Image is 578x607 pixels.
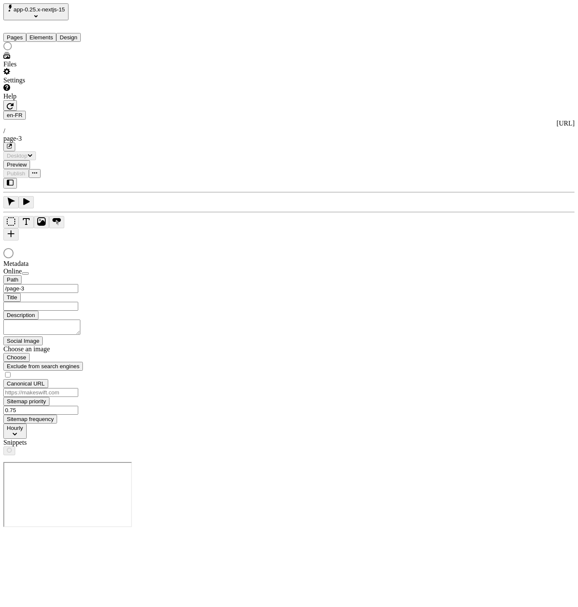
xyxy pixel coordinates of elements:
[3,353,30,362] button: Choose
[3,127,575,135] div: /
[3,151,36,160] button: Desktop
[3,424,27,439] button: Hourly
[3,336,43,345] button: Social Image
[3,275,22,284] button: Path
[3,169,29,178] button: Publish
[7,153,27,159] span: Desktop
[49,216,64,228] button: Button
[3,260,105,268] div: Metadata
[56,33,81,42] button: Design
[34,216,49,228] button: Image
[3,345,105,353] div: Choose an image
[3,160,30,169] button: Preview
[3,60,105,68] div: Files
[7,425,23,431] span: Hourly
[3,415,57,424] button: Sitemap frequency
[7,170,25,177] span: Publish
[14,6,65,13] span: app-0.25.x-nextjs-15
[3,93,105,100] div: Help
[3,293,21,302] button: Title
[7,112,22,118] span: en-FR
[3,388,78,397] input: https://makeswift.com
[3,397,49,406] button: Sitemap priority
[3,379,48,388] button: Canonical URL
[3,111,26,120] button: Open locale picker
[3,120,575,127] div: [URL]
[3,439,105,446] div: Snippets
[3,311,38,320] button: Description
[3,462,132,527] iframe: Cookie Feature Detection
[3,268,22,275] span: Online
[3,362,83,371] button: Exclude from search engines
[3,135,575,142] div: page-3
[3,77,105,84] div: Settings
[3,33,26,42] button: Pages
[3,3,68,20] button: Select site
[3,216,19,228] button: Box
[26,33,57,42] button: Elements
[7,354,26,361] span: Choose
[7,161,27,168] span: Preview
[19,216,34,228] button: Text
